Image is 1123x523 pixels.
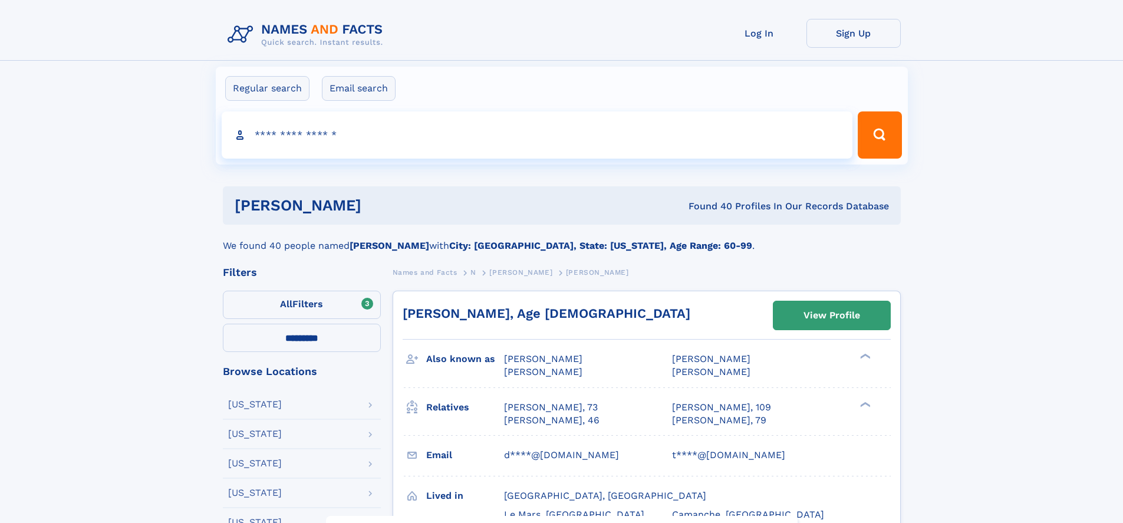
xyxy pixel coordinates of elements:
a: [PERSON_NAME], 46 [504,414,600,427]
div: ❯ [857,400,871,408]
h3: Relatives [426,397,504,417]
label: Regular search [225,76,309,101]
h3: Email [426,445,504,465]
span: Camanche, [GEOGRAPHIC_DATA] [672,509,824,520]
a: Names and Facts [393,265,457,279]
b: City: [GEOGRAPHIC_DATA], State: [US_STATE], Age Range: 60-99 [449,240,752,251]
div: We found 40 people named with . [223,225,901,253]
div: [US_STATE] [228,488,282,498]
span: [PERSON_NAME] [566,268,629,277]
div: [US_STATE] [228,459,282,468]
h3: Lived in [426,486,504,506]
div: Filters [223,267,381,278]
a: View Profile [773,301,890,330]
a: [PERSON_NAME], 73 [504,401,598,414]
span: Le Mars, [GEOGRAPHIC_DATA] [504,509,644,520]
img: Logo Names and Facts [223,19,393,51]
div: Browse Locations [223,366,381,377]
div: [US_STATE] [228,429,282,439]
a: [PERSON_NAME], 109 [672,401,771,414]
a: [PERSON_NAME], Age [DEMOGRAPHIC_DATA] [403,306,690,321]
span: [PERSON_NAME] [672,353,750,364]
input: search input [222,111,853,159]
label: Email search [322,76,396,101]
h3: Also known as [426,349,504,369]
span: All [280,298,292,310]
div: View Profile [803,302,860,329]
span: [PERSON_NAME] [504,353,582,364]
span: N [470,268,476,277]
a: Log In [712,19,806,48]
h1: [PERSON_NAME] [235,198,525,213]
span: [PERSON_NAME] [504,366,582,377]
div: Found 40 Profiles In Our Records Database [525,200,889,213]
a: [PERSON_NAME] [489,265,552,279]
b: [PERSON_NAME] [350,240,429,251]
span: [PERSON_NAME] [672,366,750,377]
label: Filters [223,291,381,319]
button: Search Button [858,111,901,159]
span: [PERSON_NAME] [489,268,552,277]
span: [GEOGRAPHIC_DATA], [GEOGRAPHIC_DATA] [504,490,706,501]
a: N [470,265,476,279]
a: Sign Up [806,19,901,48]
a: [PERSON_NAME], 79 [672,414,766,427]
div: [US_STATE] [228,400,282,409]
div: ❯ [857,353,871,360]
